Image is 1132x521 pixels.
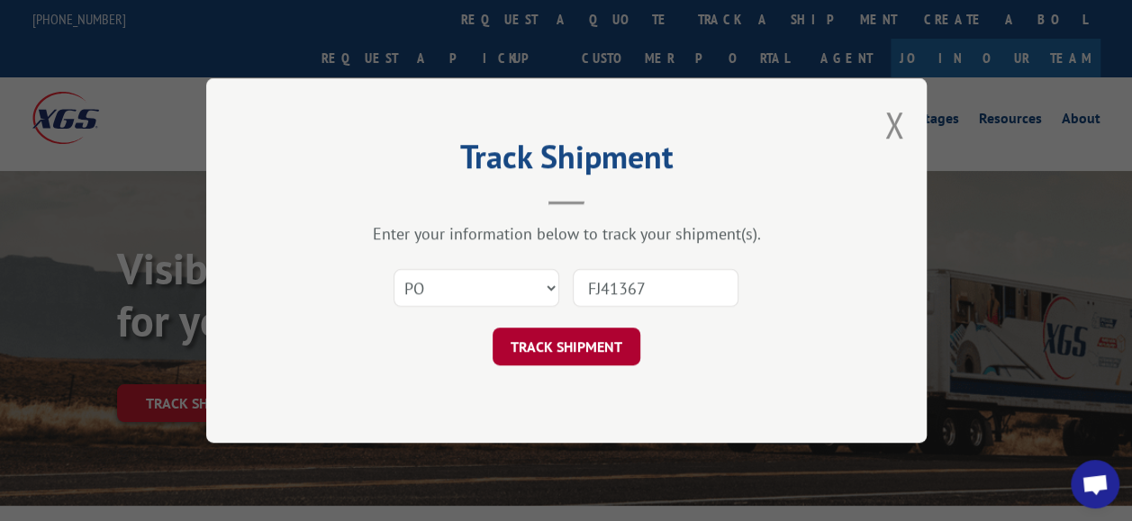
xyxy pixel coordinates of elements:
div: Open chat [1071,460,1119,508]
div: Enter your information below to track your shipment(s). [296,223,837,244]
h2: Track Shipment [296,144,837,178]
button: Close modal [884,101,904,148]
input: Number(s) [573,269,738,307]
button: TRACK SHIPMENT [493,328,640,365]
